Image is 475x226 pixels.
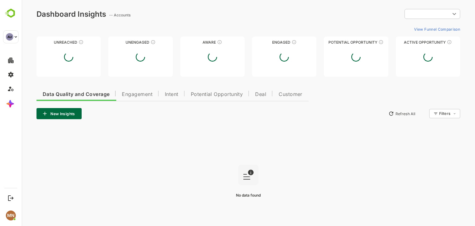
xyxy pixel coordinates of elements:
ag: -- Accounts [88,13,111,17]
span: Engagement [100,92,131,97]
button: Refresh All [364,109,396,119]
div: These accounts are warm, further nurturing would qualify them to MQAs [270,40,275,45]
div: Engaged [230,40,295,45]
button: New Insights [15,108,60,119]
div: Unreached [15,40,79,45]
button: View Funnel Comparison [390,24,439,34]
div: These accounts have not shown enough engagement and need nurturing [129,40,134,45]
div: These accounts are MQAs and can be passed on to Inside Sales [357,40,362,45]
div: Filters [417,108,439,119]
div: Dashboard Insights [15,10,84,19]
div: Filters [417,111,429,116]
div: AU [6,33,13,41]
span: Deal [233,92,245,97]
span: Potential Opportunity [169,92,221,97]
div: Unengaged [87,40,151,45]
span: Intent [143,92,157,97]
span: Customer [257,92,281,97]
span: No data found [214,193,239,198]
button: Logout [6,194,15,202]
div: ​ [383,8,439,20]
div: These accounts have not been engaged with for a defined time period [57,40,62,45]
span: Data Quality and Coverage [21,92,88,97]
div: Aware [159,40,223,45]
img: BambooboxLogoMark.f1c84d78b4c51b1a7b5f700c9845e183.svg [3,7,19,19]
div: Potential Opportunity [302,40,366,45]
div: Active Opportunity [374,40,439,45]
div: MN [6,211,16,220]
div: These accounts have open opportunities which might be at any of the Sales Stages [425,40,430,45]
div: These accounts have just entered the buying cycle and need further nurturing [195,40,200,45]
